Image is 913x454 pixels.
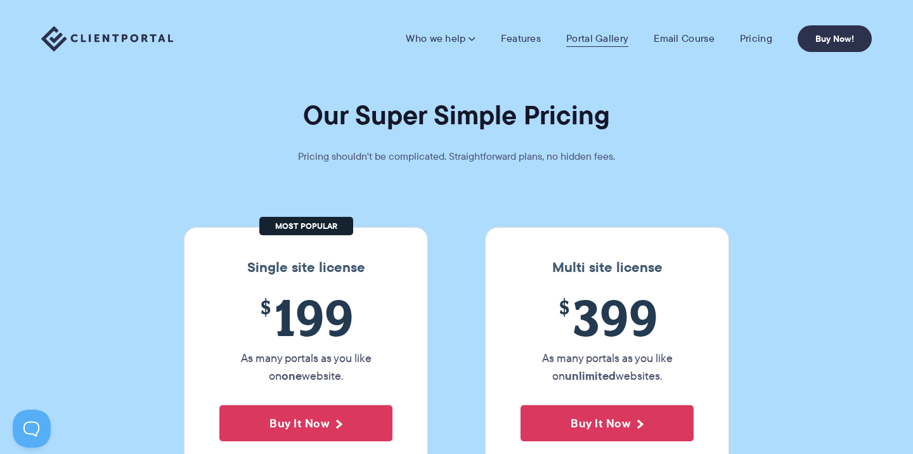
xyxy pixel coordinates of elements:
[565,367,616,384] strong: unlimited
[740,32,772,45] a: Pricing
[197,259,415,276] h3: Single site license
[521,349,694,385] p: As many portals as you like on websites.
[498,259,716,276] h3: Multi site license
[566,32,628,45] a: Portal Gallery
[219,289,392,346] span: 199
[521,289,694,346] span: 399
[13,410,51,448] iframe: Toggle Customer Support
[521,405,694,441] button: Buy It Now
[219,349,392,385] p: As many portals as you like on website.
[654,32,715,45] a: Email Course
[282,367,302,384] strong: one
[406,32,475,45] a: Who we help
[798,25,872,52] a: Buy Now!
[219,405,392,441] button: Buy It Now
[501,32,541,45] a: Features
[266,148,647,165] p: Pricing shouldn't be complicated. Straightforward plans, no hidden fees.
